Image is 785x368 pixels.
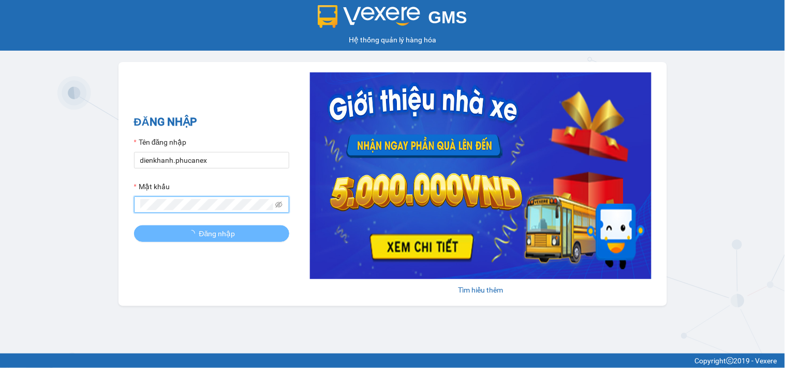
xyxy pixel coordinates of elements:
[318,16,467,24] a: GMS
[727,357,734,364] span: copyright
[134,114,289,131] h2: ĐĂNG NHẬP
[310,72,651,279] img: banner-0
[8,355,777,366] div: Copyright 2019 - Vexere
[134,136,187,148] label: Tên đăng nhập
[134,225,289,242] button: Đăng nhập
[428,8,467,27] span: GMS
[310,284,651,296] div: Tìm hiểu thêm
[188,230,199,237] span: loading
[134,152,289,168] input: Tên đăng nhập
[199,228,235,239] span: Đăng nhập
[318,5,420,28] img: logo 2
[3,34,782,45] div: Hệ thống quản lý hàng hóa
[140,199,274,210] input: Mật khẩu
[134,181,170,192] label: Mật khẩu
[275,201,283,208] span: eye-invisible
